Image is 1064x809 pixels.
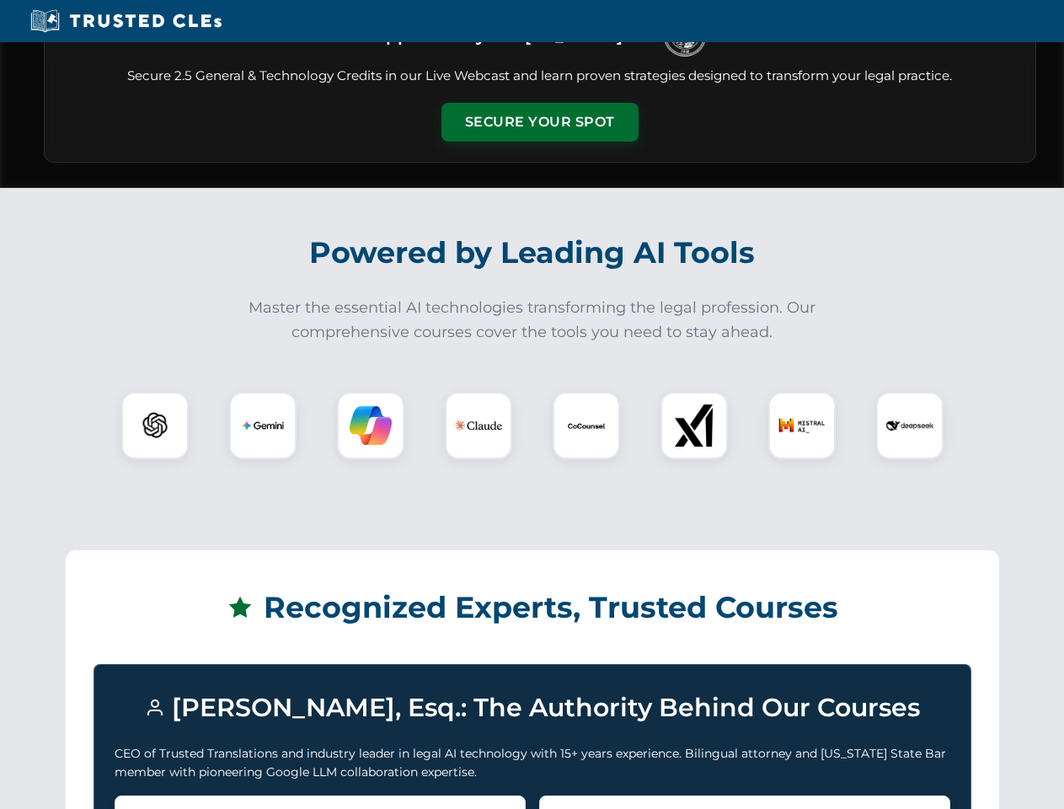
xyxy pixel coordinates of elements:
[115,685,950,731] h3: [PERSON_NAME], Esq.: The Authority Behind Our Courses
[337,392,404,459] div: Copilot
[238,296,827,345] p: Master the essential AI technologies transforming the legal profession. Our comprehensive courses...
[886,402,933,449] img: DeepSeek Logo
[673,404,715,447] img: xAI Logo
[242,404,284,447] img: Gemini Logo
[455,402,502,449] img: Claude Logo
[768,392,836,459] div: Mistral AI
[660,392,728,459] div: xAI
[778,402,826,449] img: Mistral AI Logo
[121,392,189,459] div: ChatGPT
[876,392,944,459] div: DeepSeek
[131,401,179,450] img: ChatGPT Logo
[553,392,620,459] div: CoCounsel
[350,404,392,447] img: Copilot Logo
[25,8,227,34] img: Trusted CLEs
[229,392,297,459] div: Gemini
[115,744,950,782] p: CEO of Trusted Translations and industry leader in legal AI technology with 15+ years experience....
[441,103,639,142] button: Secure Your Spot
[65,67,1015,86] p: Secure 2.5 General & Technology Credits in our Live Webcast and learn proven strategies designed ...
[94,578,971,637] h2: Recognized Experts, Trusted Courses
[445,392,512,459] div: Claude
[66,223,999,282] h2: Powered by Leading AI Tools
[565,404,607,447] img: CoCounsel Logo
